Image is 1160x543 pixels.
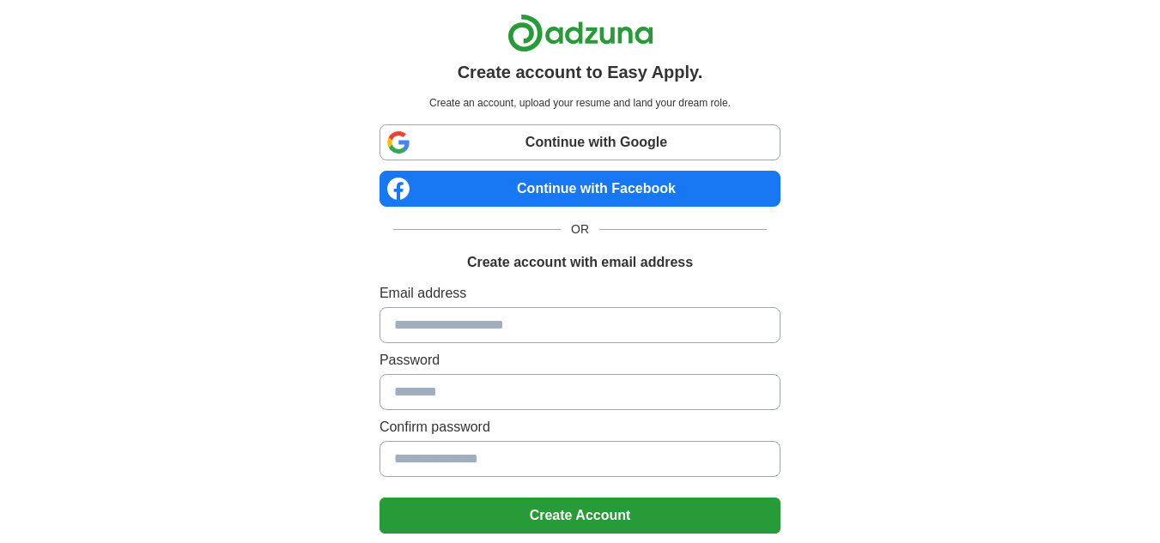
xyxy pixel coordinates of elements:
p: Create an account, upload your resume and land your dream role. [383,95,777,111]
label: Confirm password [380,417,780,437]
a: Continue with Google [380,124,780,160]
img: Adzuna logo [507,14,653,52]
h1: Create account with email address [467,252,693,273]
label: Email address [380,283,780,304]
label: Password [380,350,780,371]
h1: Create account to Easy Apply. [458,59,703,85]
button: Create Account [380,498,780,534]
a: Continue with Facebook [380,171,780,207]
span: OR [561,220,599,238]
